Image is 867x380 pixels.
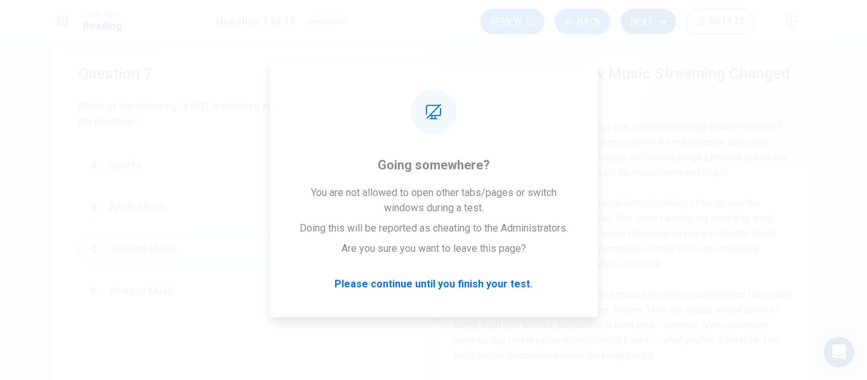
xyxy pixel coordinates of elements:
div: 2 [454,195,475,216]
div: 3 [454,287,475,307]
button: Next [621,9,676,34]
button: DAmazon Music [78,275,408,307]
button: 00:14:12 [686,9,755,34]
span: Level Test [83,10,122,18]
button: ASpotify [78,150,408,181]
span: Spotify [109,158,142,173]
button: CYouTube Music [78,233,408,265]
h4: Question 7 [78,63,408,84]
span: 00:14:12 [710,16,744,27]
h1: Reading [83,18,122,34]
h4: Changing Tunes: How Music Streaming Changed the Way We Listen [454,63,791,104]
button: Back [555,9,611,34]
h1: Question 7 of 14 [216,14,295,29]
div: Open Intercom Messenger [824,337,854,367]
span: Remember when we used to buy CDs or download songs to listen to music? Those days are becoming a ... [454,122,788,178]
span: Which of the following is NOT mentioned as a music streaming service in the passage? [78,99,408,129]
span: Amazon Music [109,284,175,299]
span: Apple Music [109,200,165,215]
span: YouTube Music [109,242,176,257]
div: C [84,239,104,259]
div: A [84,155,104,176]
div: B [84,197,104,218]
button: BApple Music [78,192,408,223]
span: One of the biggest advantages of music streaming is convenience. Users don't need to store music ... [454,289,793,360]
span: Music streaming services let people listen to millions of songs over the internet. Instead of own... [454,198,775,269]
div: D [84,281,104,301]
button: Review [480,9,545,34]
div: 1 [454,119,475,140]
